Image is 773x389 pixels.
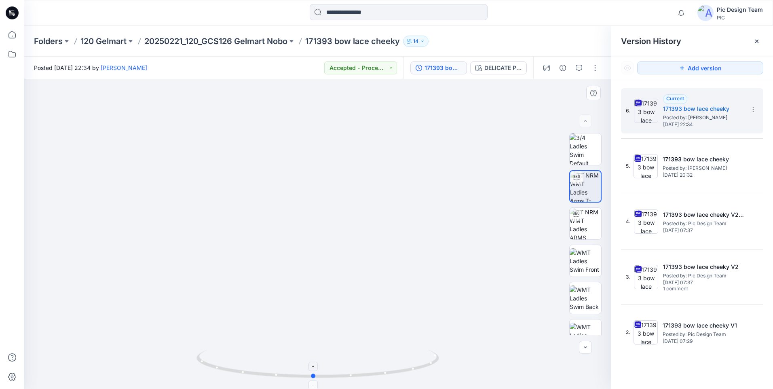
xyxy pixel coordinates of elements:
[634,209,658,234] img: 171393 bow lace cheeky V2_REV1
[663,330,743,338] span: Posted by: Pic Design Team
[413,37,418,46] p: 14
[626,329,630,336] span: 2.
[717,5,763,15] div: Pic Design Team
[470,61,527,74] button: DELICATE PINK
[634,99,658,123] img: 171393 bow lace cheeky
[663,104,744,114] h5: 171393 bow lace cheeky
[305,36,400,47] p: 171393 bow lace cheeky
[754,38,760,44] button: Close
[570,171,601,202] img: TT NRM WMT Ladies Arms T-POSE
[621,36,681,46] span: Version History
[697,5,714,21] img: avatar
[663,321,743,330] h5: 171393 bow lace cheeky V1
[663,122,744,127] span: [DATE] 22:34
[626,163,630,170] span: 5.
[570,285,601,311] img: WMT Ladies Swim Back
[403,36,429,47] button: 14
[663,114,744,122] span: Posted by: Libby Wilson
[663,172,743,178] span: [DATE] 20:32
[663,164,743,172] span: Posted by: Libby Wilson
[570,248,601,274] img: WMT Ladies Swim Front
[101,64,147,71] a: [PERSON_NAME]
[80,36,127,47] a: 120 Gelmart
[717,15,763,21] div: PIC
[144,36,287,47] a: 20250221_120_GCS126 Gelmart Nobo
[570,323,601,348] img: WMT Ladies Swim Left
[634,154,658,178] img: 171393 bow lace cheeky
[663,228,744,233] span: [DATE] 07:37
[484,63,522,72] div: DELICATE PINK
[663,338,743,344] span: [DATE] 07:29
[663,154,743,164] h5: 171393 bow lace cheeky
[34,36,63,47] a: Folders
[637,61,763,74] button: Add version
[556,61,569,74] button: Details
[425,63,462,72] div: 171393 bow lace cheeky
[621,61,634,74] button: Show Hidden Versions
[663,286,720,292] span: 1 comment
[634,320,658,345] img: 171393 bow lace cheeky V1
[626,107,631,114] span: 6.
[663,280,744,285] span: [DATE] 07:37
[666,95,684,101] span: Current
[663,272,744,280] span: Posted by: Pic Design Team
[663,210,744,220] h5: 171393 bow lace cheeky V2_REV1
[663,262,744,272] h5: 171393 bow lace cheeky V2
[663,220,744,228] span: Posted by: Pic Design Team
[570,133,601,165] img: 3/4 Ladies Swim Default
[626,273,631,281] span: 3.
[570,208,601,239] img: TT NRM WMT Ladies ARMS DOWN
[34,63,147,72] span: Posted [DATE] 22:34 by
[626,218,631,225] span: 4.
[410,61,467,74] button: 171393 bow lace cheeky
[634,265,658,289] img: 171393 bow lace cheeky V2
